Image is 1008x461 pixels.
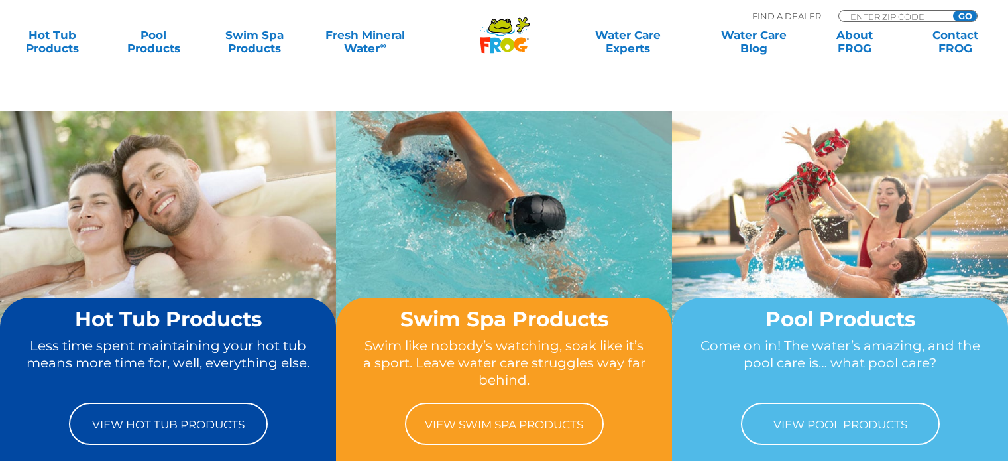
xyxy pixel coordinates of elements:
p: Swim like nobody’s watching, soak like it’s a sport. Leave water care struggles way far behind. [361,337,647,389]
a: PoolProducts [114,29,192,55]
a: Hot TubProducts [13,29,91,55]
a: Water CareExperts [564,29,692,55]
p: Find A Dealer [752,10,821,22]
h2: Swim Spa Products [361,308,647,330]
a: Swim SpaProducts [215,29,294,55]
input: GO [953,11,977,21]
a: AboutFROG [815,29,893,55]
sup: ∞ [380,40,386,50]
a: Water CareBlog [714,29,793,55]
a: View Hot Tub Products [69,403,268,445]
p: Less time spent maintaining your hot tub means more time for, well, everything else. [25,337,311,389]
img: home-banner-pool-short [672,111,1008,362]
a: View Swim Spa Products [405,403,604,445]
p: Come on in! The water’s amazing, and the pool care is… what pool care? [697,337,983,389]
a: View Pool Products [741,403,940,445]
a: Fresh MineralWater∞ [316,29,414,55]
img: home-banner-swim-spa-short [336,111,672,362]
input: Zip Code Form [849,11,938,22]
a: ContactFROG [917,29,995,55]
h2: Hot Tub Products [25,308,311,330]
h2: Pool Products [697,308,983,330]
